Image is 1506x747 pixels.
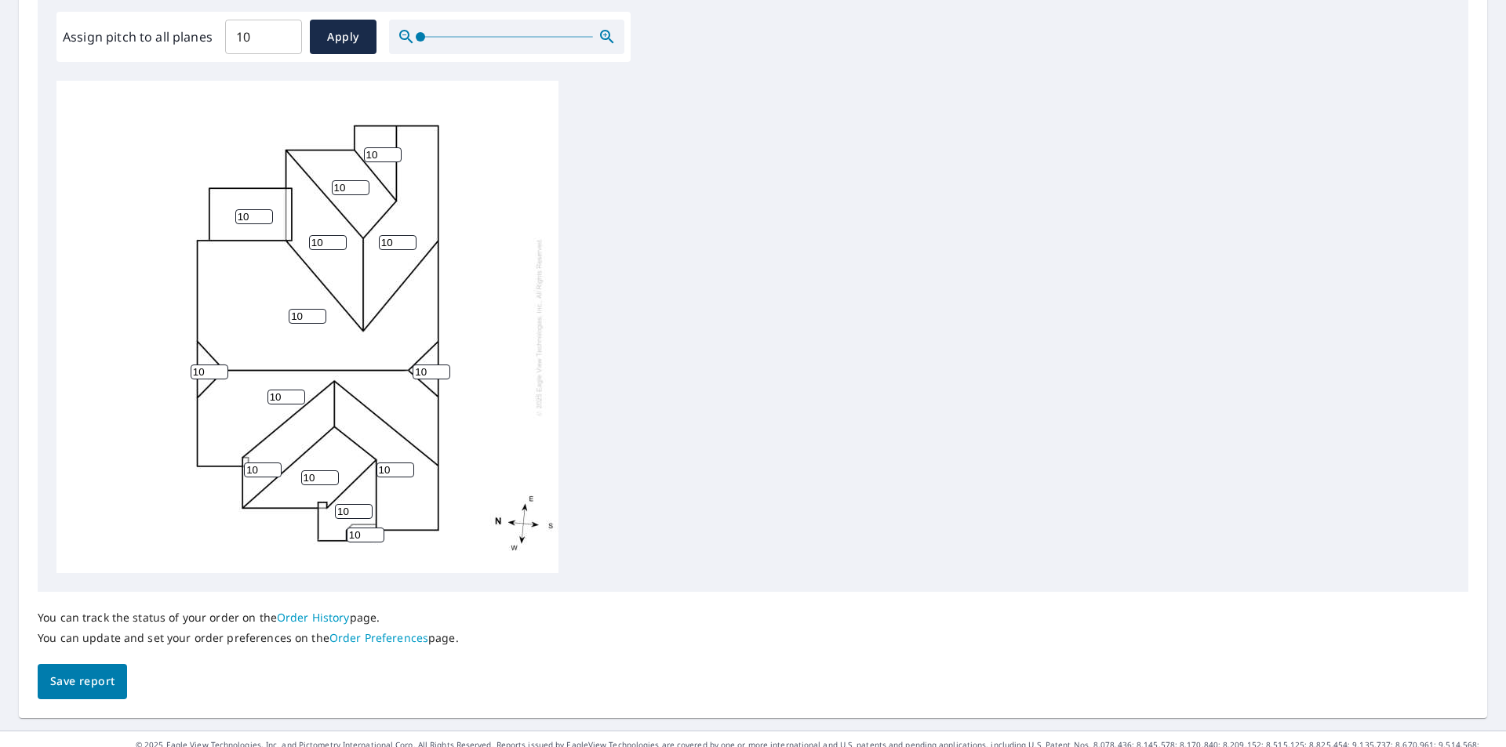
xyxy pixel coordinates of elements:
button: Save report [38,664,127,699]
label: Assign pitch to all planes [63,27,213,46]
p: You can update and set your order preferences on the page. [38,631,459,645]
a: Order Preferences [329,630,428,645]
input: 00.0 [225,15,302,59]
span: Save report [50,672,115,691]
button: Apply [310,20,376,54]
a: Order History [277,610,350,625]
span: Apply [322,27,364,47]
p: You can track the status of your order on the page. [38,611,459,625]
